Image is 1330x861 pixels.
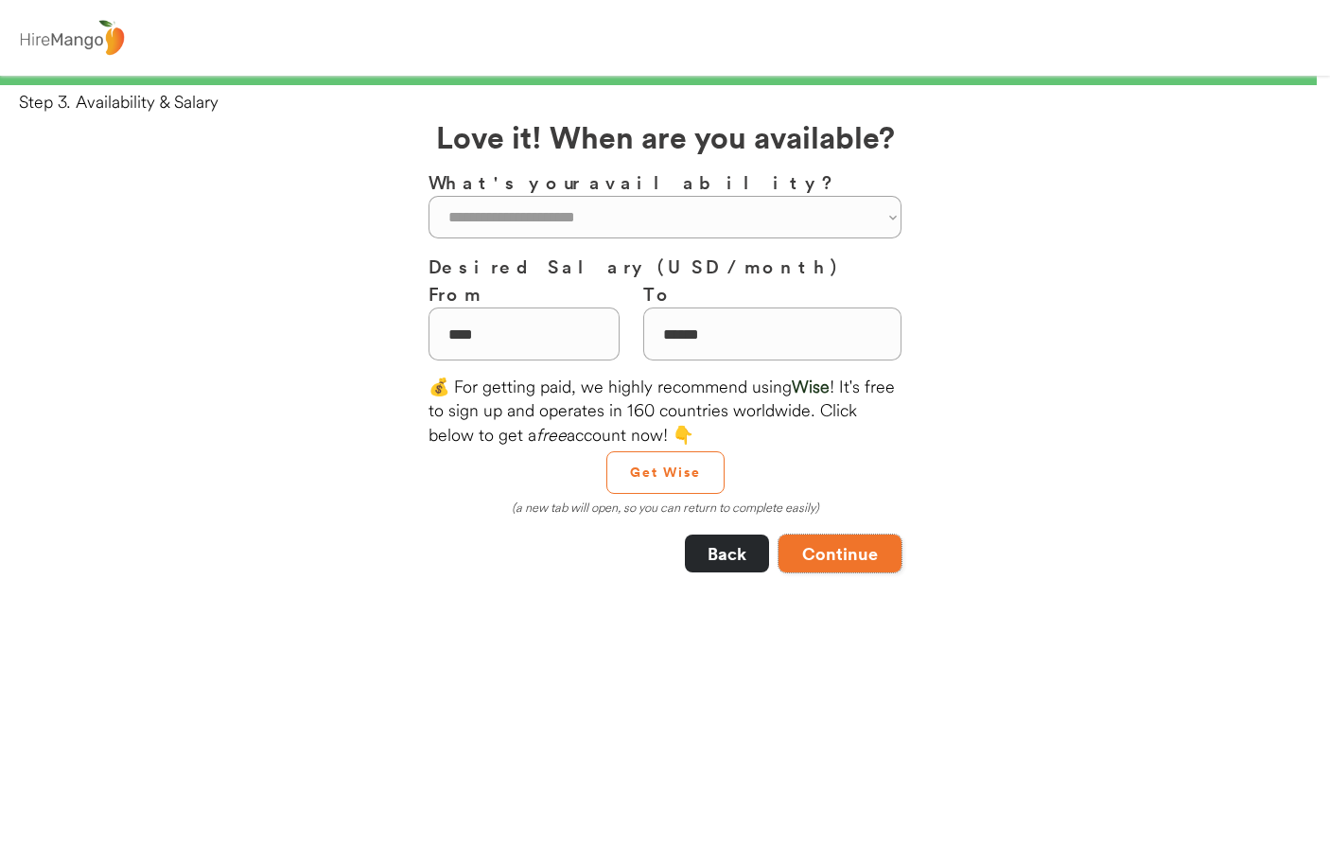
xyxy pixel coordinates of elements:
h3: From [429,280,620,307]
div: Step 3. Availability & Salary [19,90,1330,114]
font: Wise [792,376,830,397]
em: (a new tab will open, so you can return to complete easily) [512,500,819,515]
button: Back [685,535,769,572]
h2: Love it! When are you available? [436,114,895,159]
h3: Desired Salary (USD / month) [429,253,901,280]
img: logo%20-%20hiremango%20gray.png [14,16,130,61]
h3: What's your availability? [429,168,901,196]
em: free [536,424,567,446]
button: Continue [779,535,901,572]
button: Get Wise [606,451,725,494]
h3: To [643,280,901,307]
div: 💰 For getting paid, we highly recommend using ! It's free to sign up and operates in 160 countrie... [429,375,901,447]
div: 99% [4,76,1326,85]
